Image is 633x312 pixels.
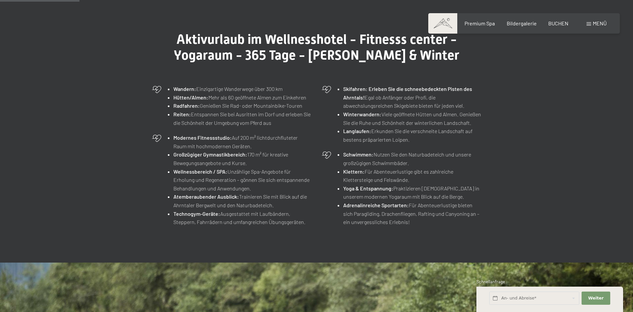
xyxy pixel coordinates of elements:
[343,167,481,184] li: Für Abenteuerlustige gibt es zahlreiche Klettersteige und Felswände.
[173,102,200,109] strong: Radfahren:
[343,185,393,191] strong: Yoga & Entspannung:
[343,86,472,100] strong: Erleben Sie die schneebedeckten Pisten des Ahrntals!
[343,202,409,208] strong: Adrenalinreiche Sportarten:
[343,201,481,226] li: Für Abenteuerlustige bieten sich Paragliding, Drachenfliegen, Rafting und Canyoning an – ein unve...
[173,101,312,110] li: Genießen Sie Rad- oder Mountainbike-Touren
[343,128,371,134] strong: Langlaufen:
[173,133,312,150] li: Auf 200 m² lichtdurchfluteter Raum mit hochmodernen Geräten.
[343,151,374,157] strong: Schwimmen:
[343,127,481,144] li: Erkunden Sie die verschneite Landschaft auf bestens präparierten Loipen.
[173,192,312,209] li: Trainieren Sie mit Blick auf die Ahrntaler Bergwelt und den Naturbadeteich.
[476,279,505,284] span: Schnellanfrage
[582,292,610,305] button: Weiter
[173,150,312,167] li: 170 m² für kreative Bewegungsangebote und Kurse.
[173,151,247,157] strong: Großzügiger Gymnastikbereich:
[343,110,481,127] li: Viele geöffnete Hütten und Almen. Genießen Sie die Ruhe und Schönheit der winterlichen Landschaft.
[173,110,312,127] li: Entspannen Sie bei Ausritten im Dorf und erleben Sie die Schönheit der Umgebung vom Pferd aus
[588,295,604,301] span: Weiter
[173,93,312,102] li: Mehr als 60 geöffnete Almen zum Einkehren
[173,134,232,141] strong: Modernes Fitnessstudio:
[173,210,312,226] li: Ausgestattet mit Laufbändern, Steppern, Fahrrädern und umfangreichen Übungsgeräten.
[343,150,481,167] li: Nutzen Sie den Naturbadeteich und unsere großzügigen Schwimmbäder.
[173,86,196,92] strong: Wandern:
[343,86,368,92] strong: Skifahren:
[343,85,481,110] li: Egal ob Anfänger oder Profi, die abwechslungsreichen Skigebiete bieten für jeden viel.
[343,184,481,201] li: Praktizieren [DEMOGRAPHIC_DATA] in unserem modernen Yogaraum mit Blick auf die Berge.
[548,20,568,26] a: BUCHEN
[173,85,312,93] li: Einzigartige Wanderwege über 300 km
[593,20,607,26] span: Menü
[465,20,495,26] a: Premium Spa
[343,111,381,117] strong: Winterwandern:
[343,168,365,175] strong: Klettern:
[173,94,208,100] strong: Hütten/Almen:
[174,32,459,63] span: Aktivurlaub im Wellnesshotel - Fitnesss center - Yogaraum - 365 Tage - [PERSON_NAME] & Winter
[173,167,312,193] li: Unzählige Spa-Angebote für Erholung und Regeneration – gönnen Sie sich entspannende Behandlungen ...
[173,193,239,200] strong: Atemberaubender Ausblick:
[173,168,227,175] strong: Wellnessbereich / SPA:
[507,20,537,26] a: Bildergalerie
[173,211,220,217] strong: Technogym-Geräte:
[173,111,191,117] strong: Reiten:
